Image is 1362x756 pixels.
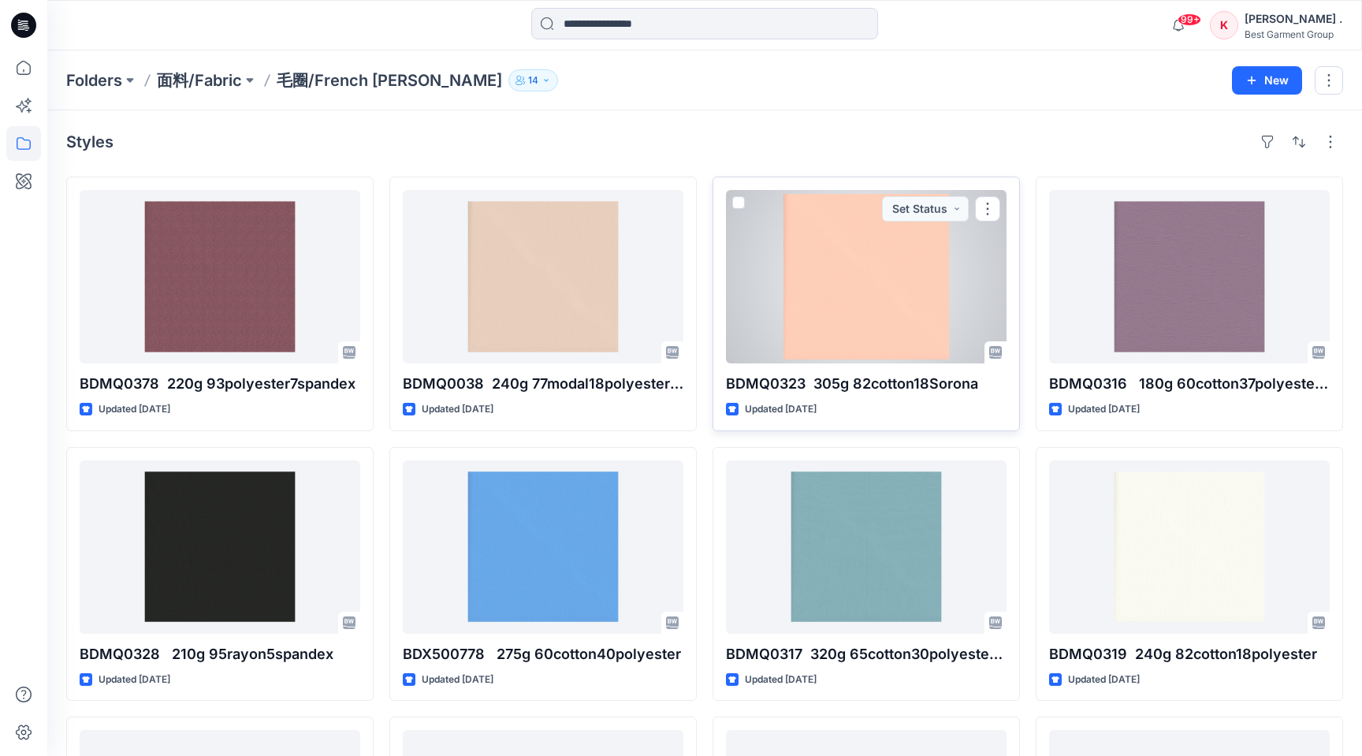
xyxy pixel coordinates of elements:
[80,460,360,634] a: BDMQ0328 210g 95rayon5spandex
[403,460,683,634] a: BDX500778 275g 60cotton40polyester
[1068,401,1140,418] p: Updated [DATE]
[508,69,558,91] button: 14
[66,132,113,151] h4: Styles
[1178,13,1201,26] span: 99+
[66,69,122,91] a: Folders
[80,190,360,363] a: BDMQ0378 220g 93polyester7spandex
[726,190,1007,363] a: BDMQ0323 305g 82cotton18Sorona
[1049,460,1330,634] a: BDMQ0319 240g 82cotton18polyester
[1049,373,1330,395] p: BDMQ0316 180g 60cotton37polyester3spandex
[403,190,683,363] a: BDMQ0038 240g 77modal18polyester5spandex
[1232,66,1302,95] button: New
[403,373,683,395] p: BDMQ0038 240g 77modal18polyester5spandex
[1049,190,1330,363] a: BDMQ0316 180g 60cotton37polyester3spandex
[80,643,360,665] p: BDMQ0328 210g 95rayon5spandex
[1049,643,1330,665] p: BDMQ0319 240g 82cotton18polyester
[1210,11,1238,39] div: K
[422,672,493,688] p: Updated [DATE]
[1245,28,1342,40] div: Best Garment Group
[99,401,170,418] p: Updated [DATE]
[277,69,502,91] p: 毛圈/French [PERSON_NAME]
[528,72,538,89] p: 14
[1245,9,1342,28] div: [PERSON_NAME] .
[726,373,1007,395] p: BDMQ0323 305g 82cotton18Sorona
[1068,672,1140,688] p: Updated [DATE]
[745,672,817,688] p: Updated [DATE]
[157,69,242,91] a: 面料/Fabric
[726,643,1007,665] p: BDMQ0317 320g 65cotton30polyester5spandex
[99,672,170,688] p: Updated [DATE]
[403,643,683,665] p: BDX500778 275g 60cotton40polyester
[422,401,493,418] p: Updated [DATE]
[80,373,360,395] p: BDMQ0378 220g 93polyester7spandex
[726,460,1007,634] a: BDMQ0317 320g 65cotton30polyester5spandex
[745,401,817,418] p: Updated [DATE]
